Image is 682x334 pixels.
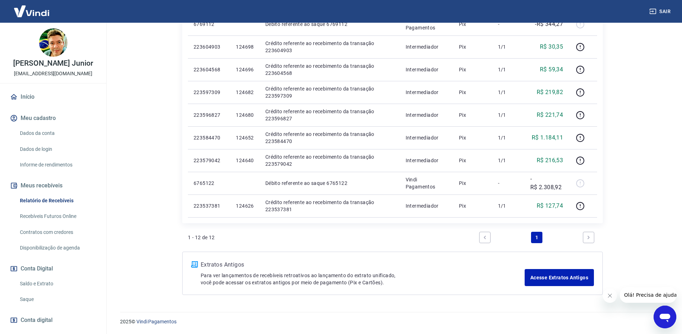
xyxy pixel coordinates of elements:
p: Pix [459,111,487,119]
p: 124626 [236,202,254,209]
p: Crédito referente ao recebimento da transação 223579042 [265,153,394,168]
p: Pix [459,43,487,50]
ul: Pagination [476,229,597,246]
p: -R$ 344,27 [535,20,563,28]
p: 223604568 [194,66,224,73]
p: Intermediador [406,66,448,73]
img: 40958a5d-ac93-4d9b-8f90-c2e9f6170d14.jpeg [39,28,67,57]
a: Informe de rendimentos [17,158,98,172]
p: Vindi Pagamentos [406,176,448,190]
a: Saque [17,292,98,307]
a: Next page [583,232,594,243]
a: Conta digital [9,312,98,328]
p: Crédito referente ao recebimento da transação 223537381 [265,199,394,213]
p: 124682 [236,89,254,96]
iframe: Fechar mensagem [603,289,617,303]
p: Intermediador [406,111,448,119]
p: Pix [459,66,487,73]
p: -R$ 2.308,92 [530,175,563,192]
p: R$ 1.184,11 [532,133,563,142]
p: Intermediador [406,89,448,96]
p: - [498,21,519,28]
a: Previous page [479,232,491,243]
iframe: Mensagem da empresa [620,287,676,303]
p: Pix [459,202,487,209]
p: R$ 59,34 [540,65,563,74]
p: Crédito referente ao recebimento da transação 223604568 [265,62,394,77]
p: R$ 30,35 [540,43,563,51]
a: Recebíveis Futuros Online [17,209,98,224]
p: Pix [459,134,487,141]
a: Contratos com credores [17,225,98,240]
p: Crédito referente ao recebimento da transação 223597309 [265,85,394,99]
a: Dados da conta [17,126,98,141]
p: Pix [459,21,487,28]
p: 223597309 [194,89,224,96]
p: R$ 216,53 [537,156,563,165]
p: 124640 [236,157,254,164]
p: Vindi Pagamentos [406,17,448,31]
p: 223537381 [194,202,224,209]
p: Crédito referente ao recebimento da transação 223596827 [265,108,394,122]
p: 223584470 [194,134,224,141]
p: Crédito referente ao recebimento da transação 223584470 [265,131,394,145]
p: Pix [459,157,487,164]
p: 124696 [236,66,254,73]
p: 124680 [236,111,254,119]
p: Extratos Antigos [201,261,525,269]
p: - [498,180,519,187]
p: 223579042 [194,157,224,164]
p: 124652 [236,134,254,141]
p: 124698 [236,43,254,50]
p: 1 - 12 de 12 [188,234,215,241]
button: Meus recebíveis [9,178,98,193]
span: Olá! Precisa de ajuda? [4,5,60,11]
p: Débito referente ao saque 6769112 [265,21,394,28]
p: 1/1 [498,66,519,73]
p: [EMAIL_ADDRESS][DOMAIN_NAME] [14,70,92,77]
a: Relatório de Recebíveis [17,193,98,208]
a: Vindi Pagamentos [136,319,177,324]
p: 223604903 [194,43,224,50]
p: Para ver lançamentos de recebíveis retroativos ao lançamento do extrato unificado, você pode aces... [201,272,525,286]
p: Intermediador [406,157,448,164]
button: Sair [648,5,673,18]
p: Intermediador [406,134,448,141]
a: Acesse Extratos Antigos [525,269,594,286]
p: 1/1 [498,134,519,141]
p: 223596827 [194,111,224,119]
button: Conta Digital [9,261,98,276]
p: [PERSON_NAME] Junior [13,60,93,67]
a: Início [9,89,98,105]
img: Vindi [9,0,55,22]
a: Dados de login [17,142,98,157]
p: 2025 © [120,318,665,325]
a: Page 1 is your current page [531,232,542,243]
p: 1/1 [498,157,519,164]
p: Pix [459,180,487,187]
img: ícone [191,261,198,268]
a: Disponibilização de agenda [17,241,98,255]
p: 6765122 [194,180,224,187]
p: 1/1 [498,202,519,209]
span: Conta digital [21,315,53,325]
iframe: Botão para abrir a janela de mensagens [654,306,676,328]
p: Crédito referente ao recebimento da transação 223604903 [265,40,394,54]
a: Saldo e Extrato [17,276,98,291]
p: Pix [459,89,487,96]
button: Meu cadastro [9,110,98,126]
p: 1/1 [498,111,519,119]
p: R$ 127,74 [537,202,563,210]
p: Intermediador [406,202,448,209]
p: 6769112 [194,21,224,28]
p: 1/1 [498,43,519,50]
p: R$ 221,74 [537,111,563,119]
p: R$ 219,82 [537,88,563,97]
p: Intermediador [406,43,448,50]
p: Débito referente ao saque 6765122 [265,180,394,187]
p: 1/1 [498,89,519,96]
